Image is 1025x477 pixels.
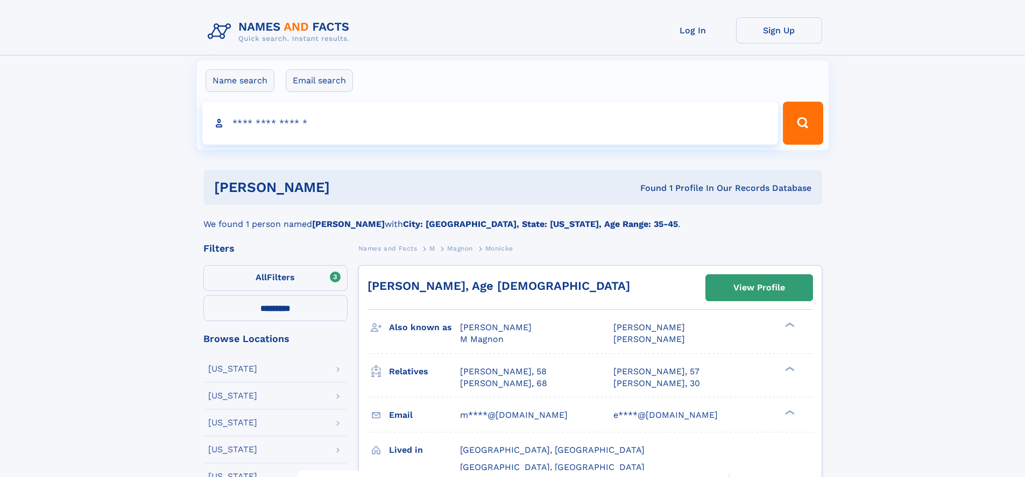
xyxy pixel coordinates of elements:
[208,391,257,400] div: [US_STATE]
[203,17,358,46] img: Logo Names and Facts
[460,445,645,455] span: [GEOGRAPHIC_DATA], [GEOGRAPHIC_DATA]
[403,219,678,229] b: City: [GEOGRAPHIC_DATA], State: [US_STATE], Age Range: 35-45
[485,182,811,194] div: Found 1 Profile In Our Records Database
[358,241,418,255] a: Names and Facts
[706,275,812,301] a: View Profile
[203,244,348,253] div: Filters
[460,366,547,378] a: [PERSON_NAME], 58
[447,245,473,252] span: Magnon
[733,275,785,300] div: View Profile
[460,378,547,389] a: [PERSON_NAME], 68
[286,69,353,92] label: Email search
[367,279,630,293] a: [PERSON_NAME], Age [DEMOGRAPHIC_DATA]
[613,366,699,378] a: [PERSON_NAME], 57
[208,365,257,373] div: [US_STATE]
[429,241,435,255] a: M
[203,265,348,291] label: Filters
[613,322,685,332] span: [PERSON_NAME]
[202,102,779,145] input: search input
[485,245,513,252] span: Monicke
[460,334,504,344] span: M Magnon
[429,245,435,252] span: M
[389,318,460,337] h3: Also known as
[460,462,645,472] span: [GEOGRAPHIC_DATA], [GEOGRAPHIC_DATA]
[203,334,348,344] div: Browse Locations
[208,445,257,454] div: [US_STATE]
[613,334,685,344] span: [PERSON_NAME]
[460,322,532,332] span: [PERSON_NAME]
[214,181,485,194] h1: [PERSON_NAME]
[782,322,795,329] div: ❯
[782,409,795,416] div: ❯
[208,418,257,427] div: [US_STATE]
[203,205,822,231] div: We found 1 person named with .
[206,69,274,92] label: Name search
[447,241,473,255] a: Magnon
[389,362,460,381] h3: Relatives
[782,365,795,372] div: ❯
[389,406,460,424] h3: Email
[389,441,460,459] h3: Lived in
[312,219,385,229] b: [PERSON_NAME]
[736,17,822,44] a: Sign Up
[650,17,736,44] a: Log In
[256,272,267,282] span: All
[783,102,823,145] button: Search Button
[613,378,700,389] a: [PERSON_NAME], 30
